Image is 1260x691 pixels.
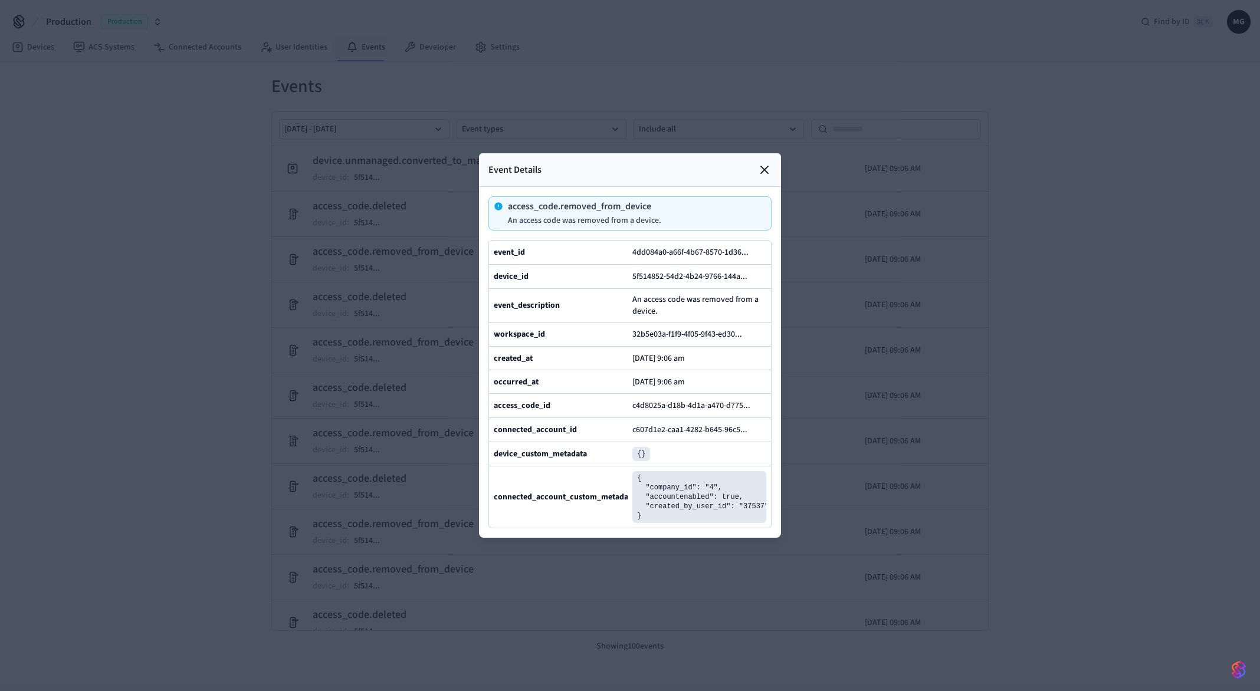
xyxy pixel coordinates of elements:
pre: {} [632,447,650,461]
p: An access code was removed from a device. [508,216,661,225]
b: created_at [494,353,533,364]
button: 32b5e03a-f1f9-4f05-9f43-ed30... [630,327,754,341]
pre: { "company_id": "4", "accountenabled": true, "created_by_user_id": "37537" } [632,471,766,523]
button: 5f514852-54d2-4b24-9766-144a... [630,269,759,284]
p: [DATE] 9:06 am [632,377,685,387]
b: event_id [494,246,525,258]
p: access_code.removed_from_device [508,202,661,211]
b: workspace_id [494,328,545,340]
p: [DATE] 9:06 am [632,354,685,363]
button: c607d1e2-caa1-4282-b645-96c5... [630,423,759,437]
b: device_custom_metadata [494,448,587,460]
button: 4dd084a0-a66f-4b67-8570-1d36... [630,245,760,259]
b: connected_account_id [494,424,577,436]
button: c4d8025a-d18b-4d1a-a470-d775... [630,399,762,413]
b: device_id [494,271,529,282]
b: occurred_at [494,376,539,388]
b: connected_account_custom_metadata [494,491,635,503]
b: event_description [494,300,560,311]
span: An access code was removed from a device. [632,294,766,317]
p: Event Details [488,163,542,177]
b: access_code_id [494,400,550,412]
img: SeamLogoGradient.69752ec5.svg [1232,660,1246,679]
